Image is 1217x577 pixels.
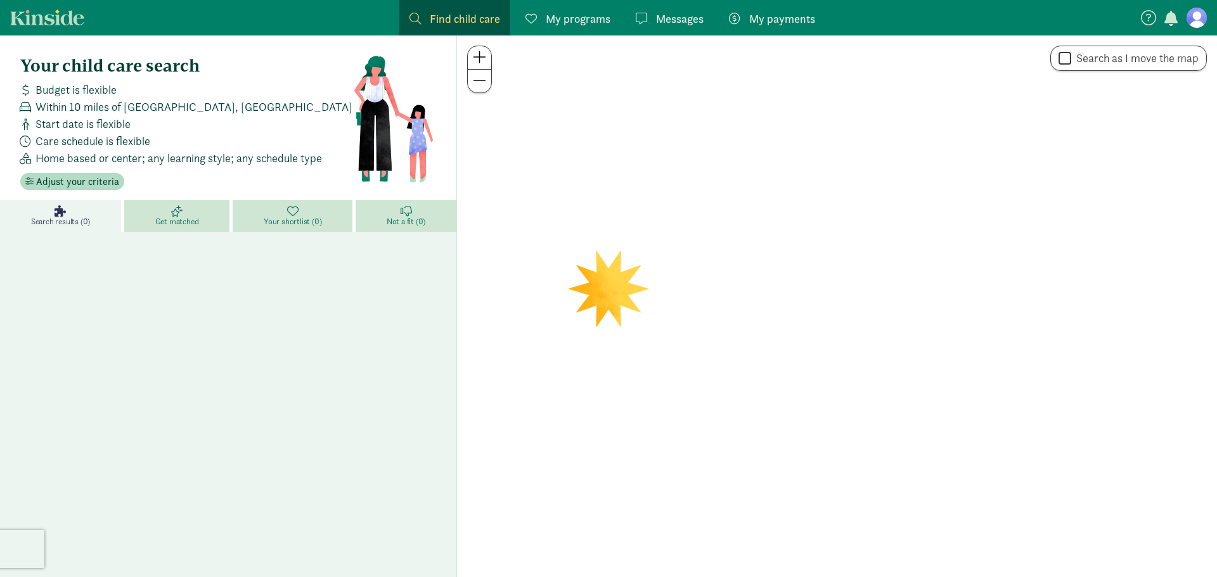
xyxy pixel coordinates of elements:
[546,10,610,27] span: My programs
[124,200,233,232] a: Get matched
[356,200,456,232] a: Not a fit (0)
[35,81,117,98] span: Budget is flexible
[36,174,119,189] span: Adjust your criteria
[35,98,352,115] span: Within 10 miles of [GEOGRAPHIC_DATA], [GEOGRAPHIC_DATA]
[430,10,500,27] span: Find child care
[656,10,704,27] span: Messages
[35,115,131,132] span: Start date is flexible
[387,217,425,227] span: Not a fit (0)
[20,173,124,191] button: Adjust your criteria
[35,132,150,149] span: Care schedule is flexible
[20,56,353,76] h4: Your child care search
[749,10,815,27] span: My payments
[155,217,199,227] span: Get matched
[233,200,356,232] a: Your shortlist (0)
[31,217,90,227] span: Search results (0)
[1071,51,1199,66] label: Search as I move the map
[264,217,321,227] span: Your shortlist (0)
[10,10,84,25] a: Kinside
[35,149,322,167] span: Home based or center; any learning style; any schedule type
